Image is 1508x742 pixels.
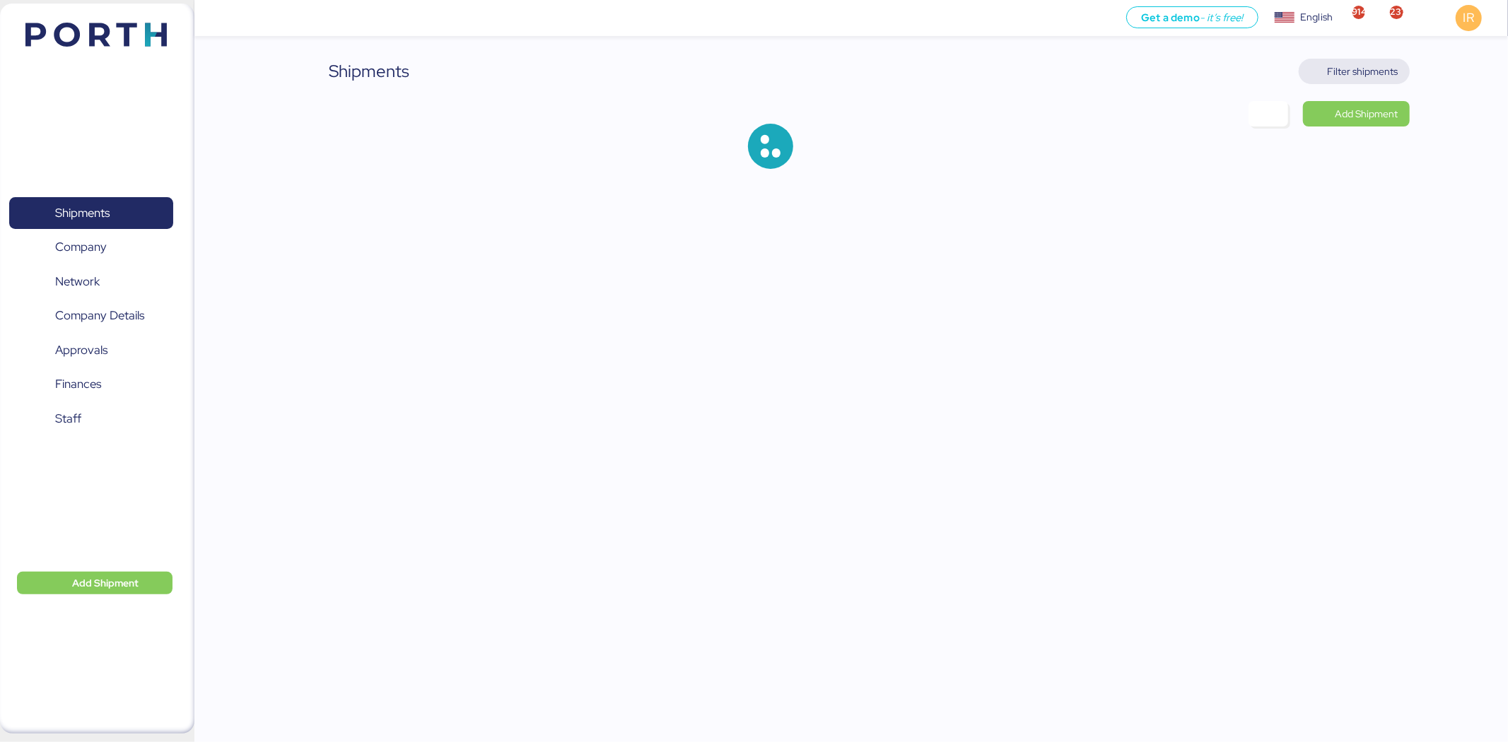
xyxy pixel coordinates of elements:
button: Menu [203,6,227,30]
span: Approvals [55,340,107,360]
span: Company [55,237,107,257]
a: Staff [9,402,173,435]
button: Add Shipment [17,572,173,594]
a: Finances [9,368,173,401]
span: Add Shipment [1335,105,1398,122]
span: Filter shipments [1328,63,1398,80]
a: Network [9,266,173,298]
span: Add Shipment [72,575,139,591]
span: IR [1463,8,1474,27]
span: Staff [55,408,81,429]
a: Add Shipment [1303,101,1410,126]
div: Shipments [329,59,409,84]
a: Approvals [9,334,173,367]
button: Filter shipments [1299,59,1410,84]
span: Company Details [55,305,144,326]
div: English [1300,10,1333,25]
span: Shipments [55,203,110,223]
a: Company [9,231,173,264]
span: Finances [55,374,101,394]
a: Company Details [9,300,173,332]
span: Network [55,271,100,292]
a: Shipments [9,197,173,230]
